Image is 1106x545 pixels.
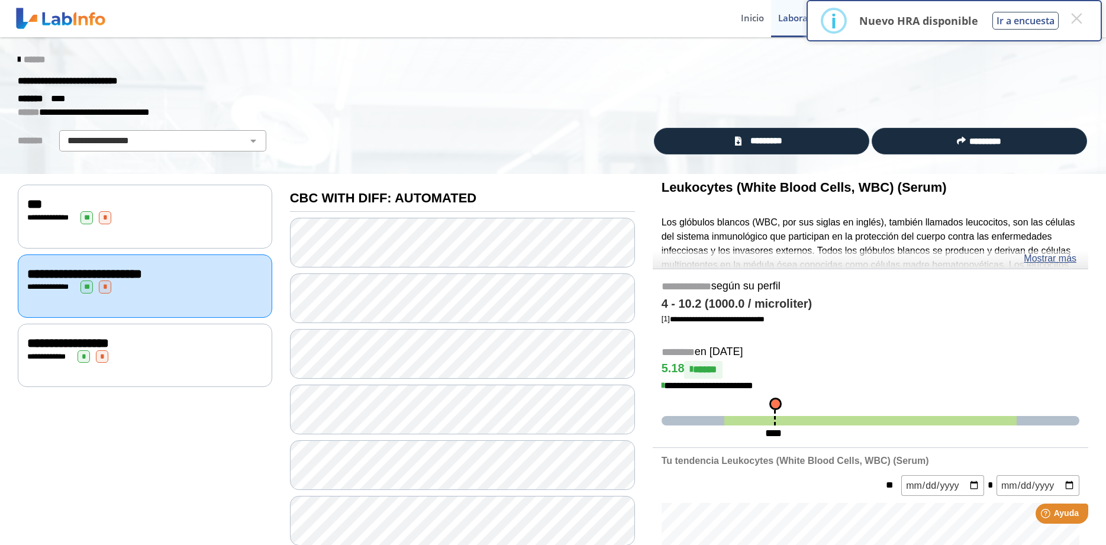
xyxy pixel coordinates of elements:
b: Leukocytes (White Blood Cells, WBC) (Serum) [662,180,947,195]
button: Close this dialog [1066,8,1087,29]
iframe: Help widget launcher [1001,499,1093,532]
h5: según su perfil [662,280,1079,294]
b: CBC WITH DIFF: AUTOMATED [290,191,476,205]
b: Tu tendencia Leukocytes (White Blood Cells, WBC) (Serum) [662,456,929,466]
p: Nuevo HRA disponible [859,14,978,28]
h5: en [DATE] [662,346,1079,359]
div: i [831,10,837,31]
input: mm/dd/yyyy [997,475,1079,496]
p: Los glóbulos blancos (WBC, por sus siglas en inglés), también llamados leucocitos, son las célula... [662,215,1079,343]
a: [1] [662,314,765,323]
h4: 4 - 10.2 (1000.0 / microliter) [662,297,1079,311]
input: mm/dd/yyyy [901,475,984,496]
button: Ir a encuesta [992,12,1059,30]
a: Mostrar más [1024,251,1076,266]
h4: 5.18 [662,361,1079,379]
